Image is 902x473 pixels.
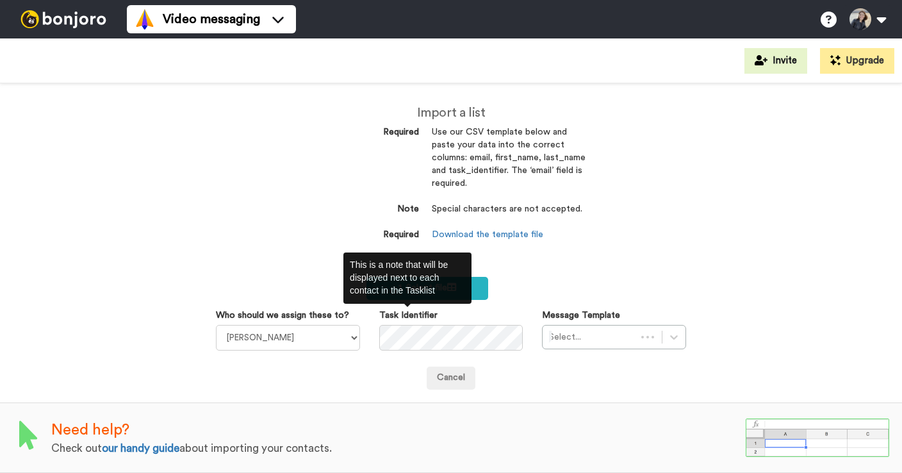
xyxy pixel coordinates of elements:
a: Cancel [427,367,475,390]
label: Message Template [542,309,620,322]
span: Video messaging [163,10,260,28]
dt: Note [316,203,419,216]
dd: Special characters are not accepted. [432,203,586,229]
button: Upgrade [820,48,894,74]
img: bj-logo-header-white.svg [15,10,111,28]
div: This is a note that will be displayed next to each contact in the Tasklist [343,253,471,304]
div: Need help? [51,419,746,441]
img: vm-color.svg [135,9,155,29]
label: Who should we assign these to? [216,309,349,322]
button: Invite [744,48,807,74]
a: our handy guide [102,443,179,454]
label: Task Identifier [379,309,438,322]
a: Download the template file [432,230,543,239]
dt: Required [316,229,419,242]
h2: Import a list [316,106,586,120]
dd: Use our CSV template below and paste your data into the correct columns: email, first_name, last_... [432,126,586,203]
dt: Required [316,126,419,139]
div: Check out about importing your contacts. [51,441,746,456]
